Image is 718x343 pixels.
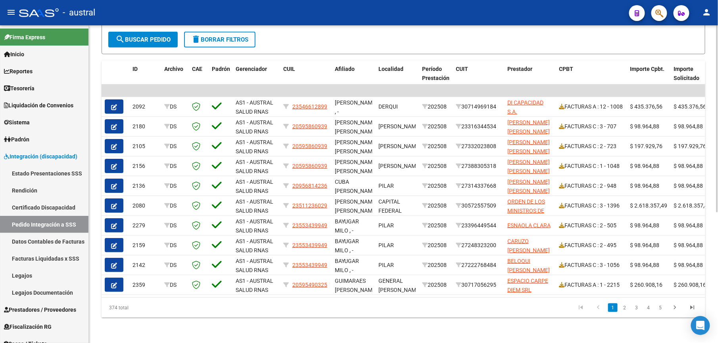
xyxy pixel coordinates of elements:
[456,280,501,290] div: 30717056295
[630,183,660,189] span: $ 98.964,88
[164,66,183,72] span: Archivo
[191,34,201,44] mat-icon: delete
[674,123,703,130] span: $ 98.964,88
[4,118,30,127] span: Sistema
[422,261,449,270] div: 202508
[132,102,158,111] div: 2092
[685,303,700,312] a: go to last page
[630,262,660,268] span: $ 98.964,88
[559,142,624,151] div: FACTURAS C : 2 - 723
[63,4,95,21] span: - austral
[236,119,273,135] span: AS1 - AUSTRAL SALUD RNAS
[236,179,273,194] span: AS1 - AUSTRAL SALUD RNAS
[630,242,660,248] span: $ 98.964,88
[507,258,550,282] span: BELOQUI [PERSON_NAME] [PERSON_NAME]
[456,261,501,270] div: 27222768484
[108,32,178,48] button: Buscar Pedido
[132,122,158,131] div: 2180
[132,201,158,210] div: 2080
[504,61,556,95] datatable-header-cell: Prestador
[674,202,711,209] span: $ 2.618.357,49
[559,241,624,250] div: FACTURAS C : 2 - 495
[620,303,630,312] a: 2
[132,280,158,290] div: 2359
[378,262,394,268] span: PILAR
[378,163,421,169] span: [PERSON_NAME]
[456,241,501,250] div: 27248323200
[236,258,273,273] span: AS1 - AUSTRAL SALUD RNAS
[702,8,712,17] mat-icon: person
[292,163,327,169] span: 20595860939
[630,143,663,149] span: $ 197.929,76
[422,181,449,191] div: 202508
[559,280,624,290] div: FACTURAS A : 1 - 2215
[422,241,449,250] div: 202508
[656,303,665,312] a: 5
[422,142,449,151] div: 202508
[378,183,394,189] span: PILAR
[335,198,377,223] span: [PERSON_NAME] [PERSON_NAME] , -
[507,238,550,263] span: CARUZO [PERSON_NAME] [PERSON_NAME]
[4,135,29,144] span: Padrón
[507,278,548,293] span: ESPACIO CARPE DIEM SRL
[4,101,73,110] span: Liquidación de Convenios
[164,122,186,131] div: DS
[164,221,186,230] div: DS
[161,61,189,95] datatable-header-cell: Archivo
[422,66,449,81] span: Período Prestación
[132,221,158,230] div: 2279
[192,66,202,72] span: CAE
[507,198,548,241] span: ORDEN DE LOS MINISTROS DE LOS ENFERMOS (RELIGIOSOS CAMILOS)
[630,222,660,229] span: $ 98.964,88
[674,163,703,169] span: $ 98.964,88
[132,142,158,151] div: 2105
[292,262,327,268] span: 23553439949
[619,301,631,314] li: page 2
[507,179,550,194] span: [PERSON_NAME] [PERSON_NAME]
[4,305,76,314] span: Prestadores / Proveedores
[456,102,501,111] div: 30714969184
[630,282,663,288] span: $ 260.908,16
[378,103,398,110] span: DERQUI
[164,280,186,290] div: DS
[132,241,158,250] div: 2159
[283,66,295,72] span: CUIL
[335,139,377,164] span: [PERSON_NAME] [PERSON_NAME] , -
[335,238,359,253] span: BAYUGAR MILO , -
[4,33,45,42] span: Firma Express
[556,61,627,95] datatable-header-cell: CPBT
[630,123,660,130] span: $ 98.964,88
[559,66,573,72] span: CPBT
[164,162,186,171] div: DS
[378,222,394,229] span: PILAR
[674,282,706,288] span: $ 260.908,16
[631,301,643,314] li: page 3
[115,34,125,44] mat-icon: search
[674,242,703,248] span: $ 98.964,88
[456,162,501,171] div: 27388305318
[507,159,550,174] span: [PERSON_NAME] [PERSON_NAME]
[184,32,255,48] button: Borrar Filtros
[232,61,280,95] datatable-header-cell: Gerenciador
[132,66,138,72] span: ID
[335,99,377,115] span: [PERSON_NAME] , -
[456,66,468,72] span: CUIT
[164,241,186,250] div: DS
[132,261,158,270] div: 2142
[378,123,421,130] span: [PERSON_NAME]
[335,179,377,212] span: CUBA [PERSON_NAME] [PERSON_NAME] , -
[674,183,703,189] span: $ 98.964,88
[292,183,327,189] span: 20956814236
[507,139,550,154] span: [PERSON_NAME] [PERSON_NAME]
[332,61,375,95] datatable-header-cell: Afiliado
[632,303,641,312] a: 3
[129,61,161,95] datatable-header-cell: ID
[422,201,449,210] div: 202508
[335,258,359,273] span: BAYUGAR MILO , -
[608,303,618,312] a: 1
[236,278,273,293] span: AS1 - AUSTRAL SALUD RNAS
[507,222,551,229] span: ESNAOLA CLARA
[559,221,624,230] div: FACTURAS C : 2 - 505
[422,102,449,111] div: 202508
[674,103,706,110] span: $ 435.376,56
